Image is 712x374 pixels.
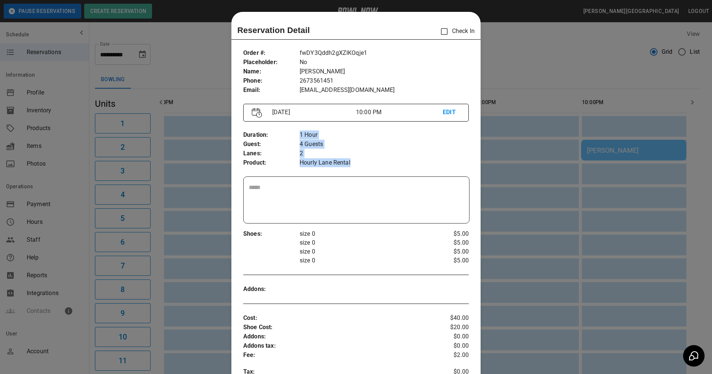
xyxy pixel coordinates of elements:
[243,140,300,149] p: Guest :
[431,323,469,332] p: $20.00
[431,238,469,247] p: $5.00
[243,86,300,95] p: Email :
[243,58,300,67] p: Placeholder :
[431,256,469,265] p: $5.00
[269,108,356,117] p: [DATE]
[243,285,300,294] p: Addons :
[243,229,300,239] p: Shoes :
[243,67,300,76] p: Name :
[431,247,469,256] p: $5.00
[243,323,431,332] p: Shoe Cost :
[243,49,300,58] p: Order # :
[431,314,469,323] p: $40.00
[243,314,431,323] p: Cost :
[300,149,469,158] p: 2
[300,67,469,76] p: [PERSON_NAME]
[243,76,300,86] p: Phone :
[431,341,469,351] p: $0.00
[243,149,300,158] p: Lanes :
[300,229,431,238] p: size 0
[243,351,431,360] p: Fee :
[300,140,469,149] p: 4 Guests
[252,108,262,118] img: Vector
[243,341,431,351] p: Addons tax :
[431,332,469,341] p: $0.00
[237,24,310,36] p: Reservation Detail
[300,86,469,95] p: [EMAIL_ADDRESS][DOMAIN_NAME]
[300,58,469,67] p: No
[300,247,431,256] p: size 0
[243,332,431,341] p: Addons :
[300,158,469,168] p: Hourly Lane Rental
[300,238,431,247] p: size 0
[300,49,469,58] p: fwDY3Qddh2gXZIKOqje1
[243,158,300,168] p: Product :
[300,130,469,140] p: 1 Hour
[436,24,475,39] p: Check In
[356,108,443,117] p: 10:00 PM
[431,229,469,238] p: $5.00
[300,76,469,86] p: 2673561451
[443,108,460,117] p: EDIT
[300,256,431,265] p: size 0
[243,130,300,140] p: Duration :
[431,351,469,360] p: $2.00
